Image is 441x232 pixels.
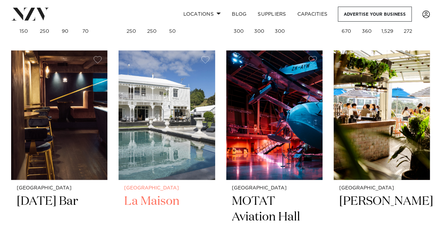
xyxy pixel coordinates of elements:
[338,7,412,22] a: Advertise your business
[11,8,49,20] img: nzv-logo.png
[226,7,252,22] a: BLOG
[124,186,209,191] small: [GEOGRAPHIC_DATA]
[177,7,226,22] a: Locations
[17,186,102,191] small: [GEOGRAPHIC_DATA]
[232,186,317,191] small: [GEOGRAPHIC_DATA]
[339,186,424,191] small: [GEOGRAPHIC_DATA]
[252,7,291,22] a: SUPPLIERS
[292,7,333,22] a: Capacities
